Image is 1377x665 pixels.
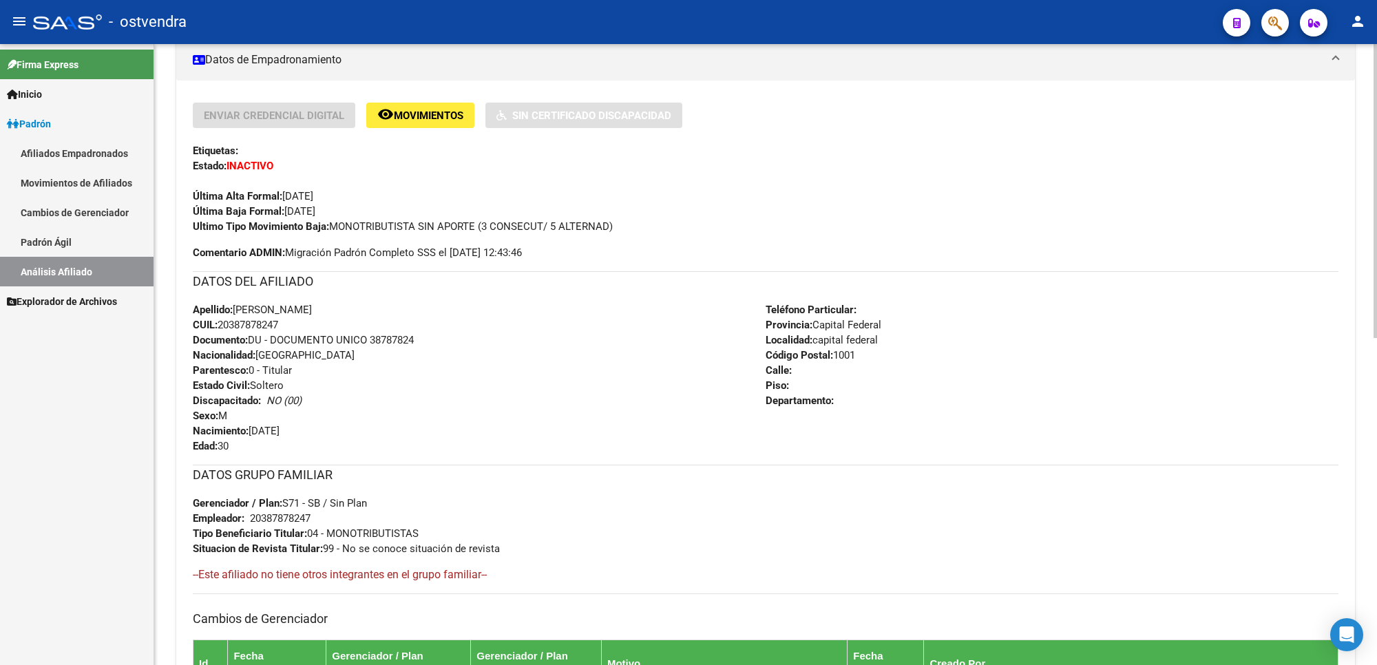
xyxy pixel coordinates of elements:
[109,7,187,37] span: - ostvendra
[204,109,344,122] span: Enviar Credencial Digital
[193,103,355,128] button: Enviar Credencial Digital
[193,440,229,452] span: 30
[193,205,315,218] span: [DATE]
[11,13,28,30] mat-icon: menu
[250,511,311,526] div: 20387878247
[766,334,812,346] strong: Localidad:
[193,349,355,361] span: [GEOGRAPHIC_DATA]
[366,103,474,128] button: Movimientos
[193,410,227,422] span: M
[193,410,218,422] strong: Sexo:
[766,319,881,331] span: Capital Federal
[266,394,302,407] i: NO (00)
[193,609,1338,629] h3: Cambios de Gerenciador
[193,425,280,437] span: [DATE]
[766,379,789,392] strong: Piso:
[193,52,1322,67] mat-panel-title: Datos de Empadronamiento
[512,109,671,122] span: Sin Certificado Discapacidad
[377,106,394,123] mat-icon: remove_red_eye
[193,542,323,555] strong: Situacion de Revista Titular:
[193,190,313,202] span: [DATE]
[176,39,1355,81] mat-expansion-panel-header: Datos de Empadronamiento
[193,512,244,525] strong: Empleador:
[193,567,1338,582] h4: --Este afiliado no tiene otros integrantes en el grupo familiar--
[485,103,682,128] button: Sin Certificado Discapacidad
[193,246,285,259] strong: Comentario ADMIN:
[193,542,500,555] span: 99 - No se conoce situación de revista
[766,349,833,361] strong: Código Postal:
[193,379,250,392] strong: Estado Civil:
[193,304,233,316] strong: Apellido:
[193,304,312,316] span: [PERSON_NAME]
[193,465,1338,485] h3: DATOS GRUPO FAMILIAR
[1330,618,1363,651] div: Open Intercom Messenger
[1349,13,1366,30] mat-icon: person
[766,319,812,331] strong: Provincia:
[193,205,284,218] strong: Última Baja Formal:
[766,364,792,377] strong: Calle:
[193,349,255,361] strong: Nacionalidad:
[766,304,856,316] strong: Teléfono Particular:
[766,334,878,346] span: capital federal
[193,272,1338,291] h3: DATOS DEL AFILIADO
[193,527,307,540] strong: Tipo Beneficiario Titular:
[193,425,249,437] strong: Nacimiento:
[193,145,238,157] strong: Etiquetas:
[193,440,218,452] strong: Edad:
[193,334,248,346] strong: Documento:
[193,497,282,509] strong: Gerenciador / Plan:
[193,190,282,202] strong: Última Alta Formal:
[193,245,522,260] span: Migración Padrón Completo SSS el [DATE] 12:43:46
[766,394,834,407] strong: Departamento:
[7,57,78,72] span: Firma Express
[193,319,218,331] strong: CUIL:
[193,160,227,172] strong: Estado:
[193,364,249,377] strong: Parentesco:
[193,527,419,540] span: 04 - MONOTRIBUTISTAS
[193,220,613,233] span: MONOTRIBUTISTA SIN APORTE (3 CONSECUT/ 5 ALTERNAD)
[193,364,292,377] span: 0 - Titular
[193,334,414,346] span: DU - DOCUMENTO UNICO 38787824
[394,109,463,122] span: Movimientos
[227,160,273,172] strong: INACTIVO
[7,116,51,131] span: Padrón
[193,379,284,392] span: Soltero
[766,349,855,361] span: 1001
[193,497,367,509] span: S71 - SB / Sin Plan
[7,87,42,102] span: Inicio
[193,220,329,233] strong: Ultimo Tipo Movimiento Baja:
[193,319,278,331] span: 20387878247
[193,394,261,407] strong: Discapacitado:
[7,294,117,309] span: Explorador de Archivos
